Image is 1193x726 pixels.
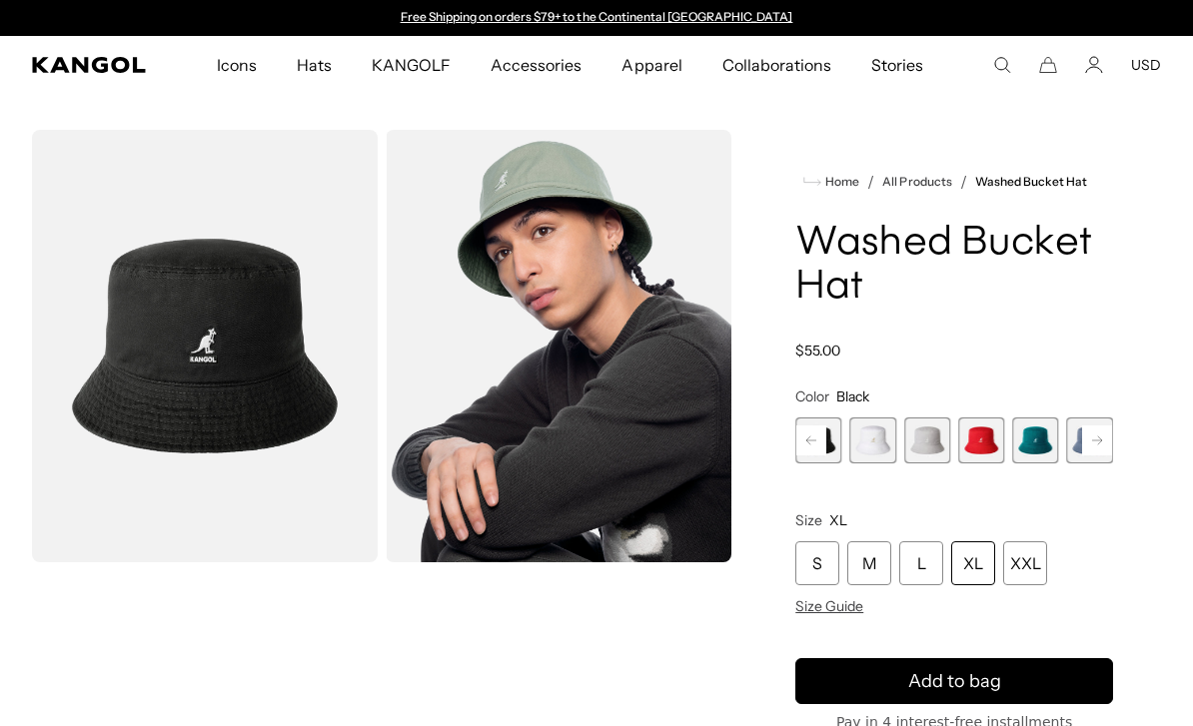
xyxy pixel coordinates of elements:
label: Cherry Glow [958,417,1004,463]
div: 8 of 13 [850,417,896,463]
div: L [899,541,943,585]
span: Add to bag [908,668,1001,695]
slideshow-component: Announcement bar [391,10,802,26]
nav: breadcrumbs [795,170,1113,194]
button: USD [1131,56,1161,74]
div: 11 of 13 [1012,417,1058,463]
summary: Search here [993,56,1011,74]
div: 12 of 13 [1067,417,1113,463]
img: sage-green [386,130,731,562]
div: Announcement [391,10,802,26]
span: Black [836,387,869,405]
span: XL [829,511,847,529]
h1: Washed Bucket Hat [795,222,1113,310]
span: Apparel [621,36,681,94]
span: Home [821,175,859,189]
a: Free Shipping on orders $79+ to the Continental [GEOGRAPHIC_DATA] [401,9,793,24]
div: 1 of 2 [391,10,802,26]
button: Cart [1039,56,1057,74]
label: Marine Teal [1012,417,1058,463]
a: Stories [851,36,943,94]
div: S [795,541,839,585]
a: Collaborations [702,36,851,94]
div: XXL [1003,541,1047,585]
span: Stories [871,36,923,94]
button: Add to bag [795,658,1113,704]
div: XL [951,541,995,585]
img: color-black [32,130,378,562]
a: Accessories [471,36,601,94]
a: Kangol [32,57,147,73]
div: M [847,541,891,585]
a: Washed Bucket Hat [975,175,1087,189]
product-gallery: Gallery Viewer [32,130,731,562]
span: Color [795,387,829,405]
span: Size [795,511,822,529]
li: / [859,170,874,194]
label: Black [795,417,841,463]
div: 7 of 13 [795,417,841,463]
a: Hats [277,36,352,94]
div: 10 of 13 [958,417,1004,463]
span: Accessories [491,36,582,94]
label: DENIM BLUE [1067,417,1113,463]
a: KANGOLF [352,36,471,94]
a: Apparel [601,36,701,94]
span: $55.00 [795,342,840,360]
label: White [850,417,896,463]
div: 9 of 13 [904,417,950,463]
a: All Products [882,175,951,189]
span: KANGOLF [372,36,451,94]
a: Home [803,173,859,191]
li: / [952,170,967,194]
span: Hats [297,36,332,94]
span: Collaborations [722,36,831,94]
span: Size Guide [795,597,863,615]
a: Account [1085,56,1103,74]
span: Icons [217,36,257,94]
a: Icons [197,36,277,94]
label: Moonstruck [904,417,950,463]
